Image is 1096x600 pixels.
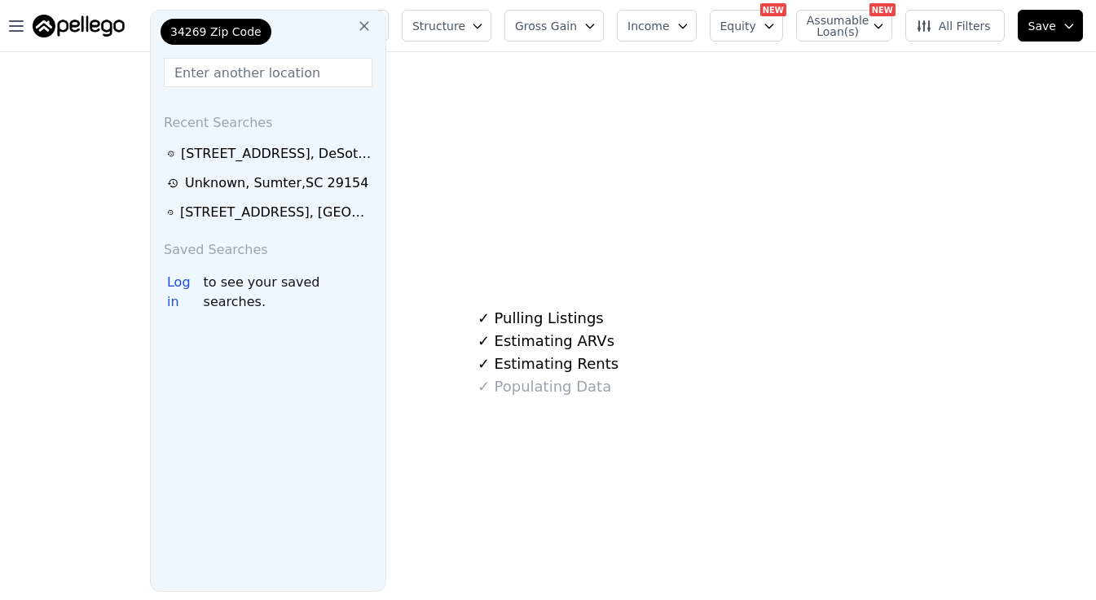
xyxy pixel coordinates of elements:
span: ✓ [478,355,490,372]
div: Recent Searches [157,100,379,139]
div: Saved Searches [157,227,379,266]
div: Pulling Listings [478,307,604,330]
div: NEW [869,3,896,16]
img: Pellego [33,15,125,37]
span: Assumable Loan(s) [807,15,859,37]
div: [STREET_ADDRESS] , DeSoto County , FL 34269 [181,144,374,164]
span: Equity [720,18,756,34]
button: Structure [402,10,491,42]
span: ✓ [478,309,490,326]
button: Income [617,10,697,42]
div: Estimating ARVs [478,330,614,353]
span: Save [1028,18,1056,34]
span: 34269 Zip Code [170,24,262,40]
span: All Filters [916,18,991,34]
span: Gross Gain [515,18,577,34]
a: Unknown, Sumter,SC 29154 [167,173,374,193]
button: Gross Gain [504,10,604,42]
span: ✓ [478,332,490,349]
span: ✓ [478,378,490,395]
span: to see your saved searches. [204,273,372,312]
a: [STREET_ADDRESS], [GEOGRAPHIC_DATA],FL 32207 [167,203,374,222]
div: Unknown , Sumter , SC 29154 [185,173,368,193]
span: Income [627,18,670,34]
div: Populating Data [478,375,611,398]
button: Assumable Loan(s) [796,10,892,42]
span: Structure [412,18,464,34]
div: NEW [760,3,786,16]
button: Equity [710,10,783,42]
input: Enter another location [164,58,372,87]
button: Save [1018,10,1083,42]
div: Log in [167,273,204,312]
div: [STREET_ADDRESS] , [GEOGRAPHIC_DATA] , FL 32207 [180,203,374,222]
a: [STREET_ADDRESS], DeSoto County,FL 34269 [167,144,374,164]
button: All Filters [905,10,1005,42]
div: Estimating Rents [478,353,618,375]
